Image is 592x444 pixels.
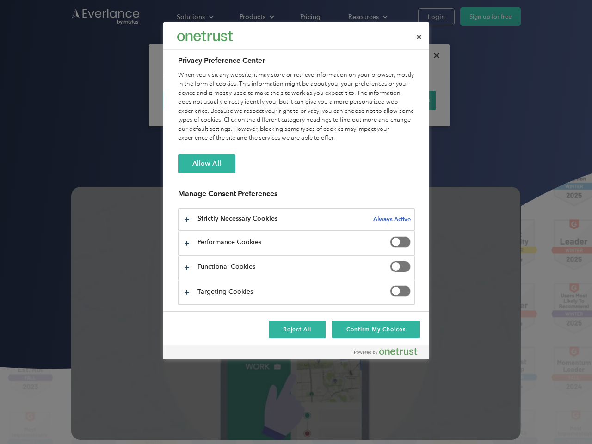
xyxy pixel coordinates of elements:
[178,71,415,143] div: When you visit any website, it may store or retrieve information on your browser, mostly in the f...
[269,321,326,338] button: Reject All
[163,22,429,359] div: Privacy Preference Center
[332,321,419,338] button: Confirm My Choices
[178,154,235,173] button: Allow All
[163,22,429,359] div: Preference center
[177,31,233,41] img: Everlance
[177,27,233,45] div: Everlance
[354,348,417,355] img: Powered by OneTrust Opens in a new Tab
[354,348,425,359] a: Powered by OneTrust Opens in a new Tab
[409,27,429,47] button: Close
[178,55,415,66] h2: Privacy Preference Center
[68,55,115,74] input: Submit
[178,189,415,203] h3: Manage Consent Preferences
